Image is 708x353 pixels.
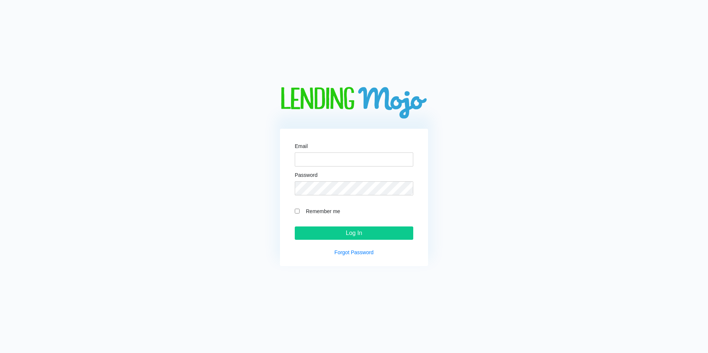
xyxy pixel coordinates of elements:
[295,172,317,178] label: Password
[280,87,428,120] img: logo-big.png
[302,207,413,215] label: Remember me
[334,249,374,255] a: Forgot Password
[295,226,413,240] input: Log In
[295,144,308,149] label: Email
